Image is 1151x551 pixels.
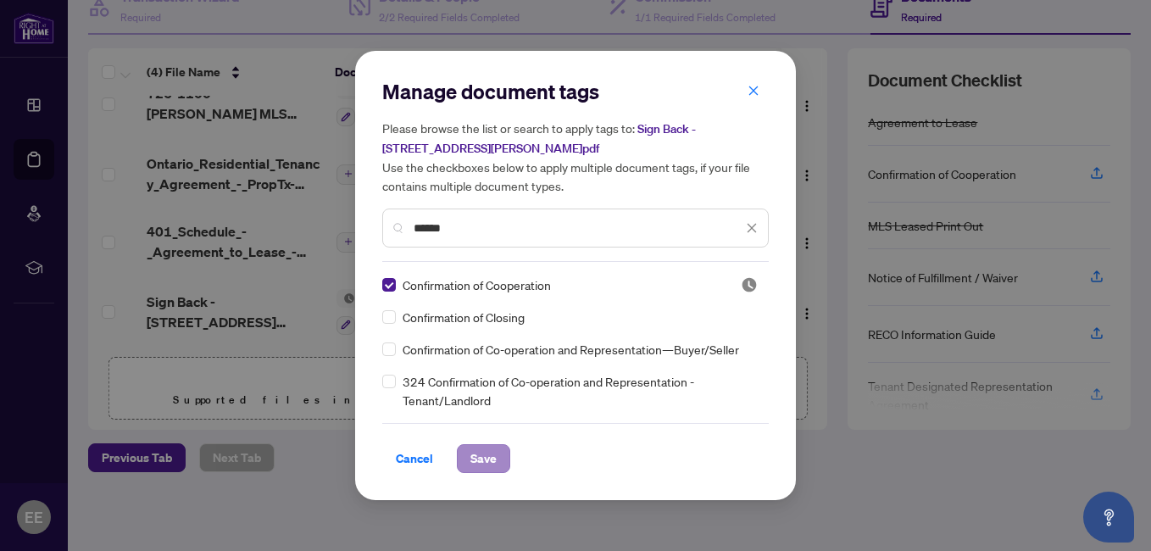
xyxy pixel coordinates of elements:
[748,85,759,97] span: close
[1083,492,1134,543] button: Open asap
[403,275,551,294] span: Confirmation of Cooperation
[396,445,433,472] span: Cancel
[741,276,758,293] span: Pending Review
[470,445,497,472] span: Save
[746,222,758,234] span: close
[403,340,739,359] span: Confirmation of Co-operation and Representation—Buyer/Seller
[403,372,759,409] span: 324 Confirmation of Co-operation and Representation - Tenant/Landlord
[457,444,510,473] button: Save
[382,119,769,195] h5: Please browse the list or search to apply tags to: Use the checkboxes below to apply multiple doc...
[382,444,447,473] button: Cancel
[403,308,525,326] span: Confirmation of Closing
[382,78,769,105] h2: Manage document tags
[741,276,758,293] img: status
